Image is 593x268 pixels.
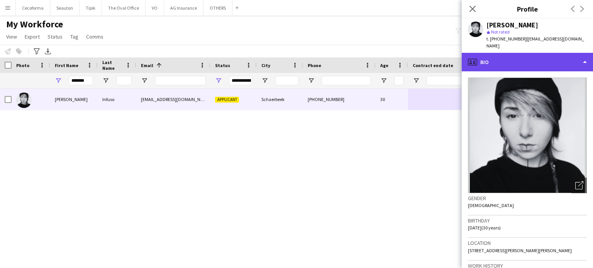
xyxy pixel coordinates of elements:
[102,59,122,71] span: Last Name
[116,76,132,85] input: Last Name Filter Input
[486,36,584,49] span: | [EMAIL_ADDRESS][DOMAIN_NAME]
[380,77,387,84] button: Open Filter Menu
[146,0,164,15] button: VO
[261,62,270,68] span: City
[486,36,527,42] span: t. [PHONE_NUMBER]
[136,89,210,110] div: [EMAIL_ADDRESS][DOMAIN_NAME]
[468,248,572,253] span: [STREET_ADDRESS][PERSON_NAME][PERSON_NAME]
[50,0,80,15] button: Seauton
[380,62,388,68] span: Age
[215,77,222,84] button: Open Filter Menu
[462,4,593,14] h3: Profile
[102,0,146,15] button: The Oval Office
[25,33,40,40] span: Export
[261,77,268,84] button: Open Filter Menu
[50,89,98,110] div: [PERSON_NAME]
[203,0,232,15] button: OTHERS
[215,97,239,103] span: Applicant
[322,76,371,85] input: Phone Filter Input
[141,77,148,84] button: Open Filter Menu
[16,93,32,108] img: Daniela Infuso
[468,195,587,202] h3: Gender
[468,239,587,246] h3: Location
[16,62,29,68] span: Photo
[70,33,78,40] span: Tag
[47,33,63,40] span: Status
[257,89,303,110] div: Schaerbeek
[468,202,514,208] span: [DEMOGRAPHIC_DATA]
[308,62,321,68] span: Phone
[468,217,587,224] h3: Birthday
[491,29,510,35] span: Not rated
[376,89,408,110] div: 30
[468,78,587,193] img: Crew avatar or photo
[32,47,41,56] app-action-btn: Advanced filters
[69,76,93,85] input: First Name Filter Input
[98,89,136,110] div: Infuso
[215,62,230,68] span: Status
[462,53,593,71] div: Bio
[102,77,109,84] button: Open Filter Menu
[164,0,203,15] button: AG Insurance
[83,32,107,42] a: Comms
[413,77,420,84] button: Open Filter Menu
[6,33,17,40] span: View
[486,22,538,29] div: [PERSON_NAME]
[55,77,62,84] button: Open Filter Menu
[468,225,501,231] span: [DATE] (30 years)
[571,178,587,193] div: Open photos pop-in
[16,0,50,15] button: Cecoforma
[427,76,481,85] input: Contract end date Filter Input
[275,76,298,85] input: City Filter Input
[308,77,315,84] button: Open Filter Menu
[80,0,102,15] button: Tipik
[22,32,43,42] a: Export
[55,62,78,68] span: First Name
[44,32,66,42] a: Status
[3,32,20,42] a: View
[6,19,63,30] span: My Workforce
[303,89,376,110] div: [PHONE_NUMBER]
[141,62,153,68] span: Email
[67,32,81,42] a: Tag
[86,33,103,40] span: Comms
[413,62,453,68] span: Contract end date
[43,47,53,56] app-action-btn: Export XLSX
[394,76,403,85] input: Age Filter Input
[155,76,206,85] input: Email Filter Input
